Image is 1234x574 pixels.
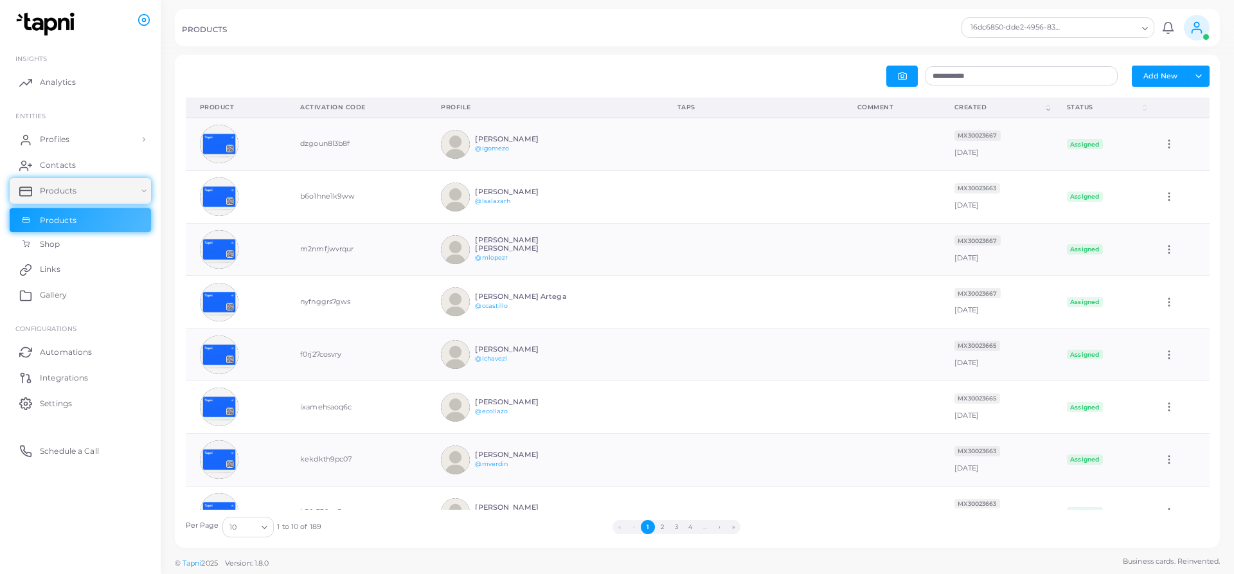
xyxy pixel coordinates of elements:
div: Search for option [961,17,1154,38]
a: Automations [10,339,151,364]
span: Analytics [40,76,76,88]
td: [DATE] [940,276,1053,328]
h6: [PERSON_NAME] Artega [475,292,569,301]
span: Automations [40,346,92,358]
span: MX30023665 [954,393,1000,404]
button: Add New [1132,66,1188,86]
div: Activation Code [300,103,413,112]
span: MX30023663 [954,446,1000,456]
a: Tapni [183,559,202,568]
td: dzgoun8l3b8f [286,118,427,170]
span: MX30023667 [954,288,1001,298]
a: @lsalazarh [475,197,510,204]
span: Assigned [1067,454,1103,465]
td: ixamehsaoq6c [286,381,427,434]
td: b6o1hne1k9ww [286,170,427,223]
a: MX30023667 [954,289,1001,298]
a: Links [10,256,151,282]
div: Status [1067,103,1140,112]
div: Product [200,103,273,112]
span: Assigned [1067,244,1103,255]
button: Go to last page [726,520,740,534]
a: Shop [10,232,151,256]
img: avatar [200,336,238,374]
a: @mverdin [475,460,508,467]
span: Version: 1.8.0 [225,559,269,568]
img: avatar [200,125,238,163]
td: h56r336op5tn [286,486,427,539]
a: @ccastillo [475,302,508,309]
img: avatar [200,440,238,479]
span: 1 to 10 of 189 [277,522,321,532]
td: [DATE] [940,433,1053,486]
img: avatar [441,287,470,316]
span: Links [40,264,60,275]
img: avatar [441,130,470,159]
td: [DATE] [940,486,1053,539]
span: Assigned [1067,192,1103,202]
button: Go to page 1 [641,520,655,534]
a: @lchavezl [475,355,507,362]
a: @ecollazo [475,408,508,415]
div: Profile [441,103,648,112]
span: 16dc6850-dde2-4956-834e-bb2fd6d06003 [969,21,1062,34]
span: Gallery [40,289,67,301]
span: MX30023667 [954,235,1001,246]
img: avatar [200,388,238,426]
span: Assigned [1067,297,1103,307]
span: Integrations [40,372,88,384]
span: Assigned [1067,350,1103,360]
img: avatar [200,177,238,216]
img: avatar [441,235,470,264]
td: kekdkth9pc07 [286,433,427,486]
h6: [PERSON_NAME] [PERSON_NAME] [475,236,569,253]
button: Go to page 2 [655,520,669,534]
button: Go to page 4 [683,520,697,534]
input: Search for option [238,520,256,534]
span: Profiles [40,134,69,145]
a: MX30023663 [954,183,1000,192]
td: [DATE] [940,170,1053,223]
h5: PRODUCTS [182,25,227,34]
img: logo [12,12,83,36]
div: Search for option [222,517,274,537]
a: @igomezo [475,145,509,152]
span: MX30023665 [954,341,1000,351]
img: avatar [200,230,238,269]
td: nyfnggrs7gws [286,276,427,328]
span: Products [40,215,76,226]
ul: Pagination [321,520,1032,534]
span: MX30023667 [954,130,1001,141]
div: Taps [677,103,829,112]
span: Products [40,185,76,197]
h6: [PERSON_NAME] [475,398,569,406]
img: avatar [441,393,470,422]
td: [DATE] [940,328,1053,381]
span: © [175,558,269,569]
span: Contacts [40,159,76,171]
div: Created [954,103,1044,112]
input: Search for option [1063,21,1137,35]
h6: [PERSON_NAME] [475,135,569,143]
th: Action [1149,98,1209,118]
span: Assigned [1067,139,1103,149]
span: Configurations [15,325,76,332]
a: @mlopezr [475,254,508,261]
span: Business cards. Reinvented. [1123,556,1220,567]
span: Assigned [1067,507,1103,517]
a: Analytics [10,69,151,95]
span: MX30023663 [954,499,1000,509]
img: avatar [441,183,470,211]
td: [DATE] [940,118,1053,170]
span: INSIGHTS [15,55,47,62]
div: Comment [857,103,926,112]
a: Contacts [10,152,151,178]
img: avatar [200,493,238,532]
h6: [PERSON_NAME] [475,503,569,512]
td: f0rj27cosvry [286,328,427,381]
a: Profiles [10,127,151,152]
span: MX30023663 [954,183,1000,193]
a: Schedule a Call [10,438,151,463]
img: avatar [441,445,470,474]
